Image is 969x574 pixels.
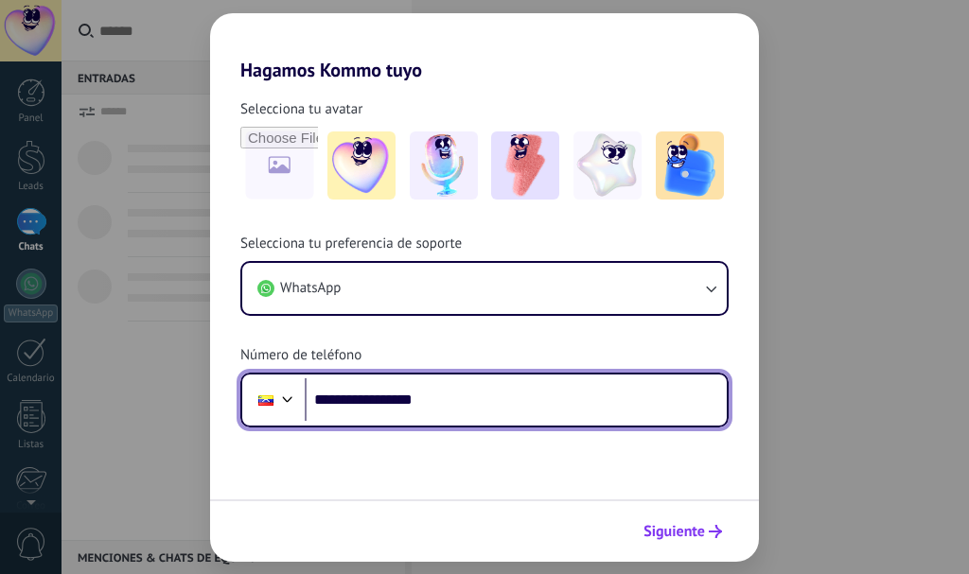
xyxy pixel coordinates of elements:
span: Siguiente [643,525,705,538]
button: Siguiente [635,515,731,548]
img: -3.jpeg [491,131,559,200]
span: Selecciona tu preferencia de soporte [240,235,462,253]
img: -2.jpeg [410,131,478,200]
span: Selecciona tu avatar [240,100,362,119]
h2: Hagamos Kommo tuyo [210,13,759,81]
img: -1.jpeg [327,131,396,200]
img: -5.jpeg [656,131,724,200]
span: Número de teléfono [240,346,361,365]
img: -4.jpeg [573,131,642,200]
div: Venezuela: + 58 [248,380,284,420]
span: WhatsApp [280,279,341,298]
button: WhatsApp [242,263,727,314]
